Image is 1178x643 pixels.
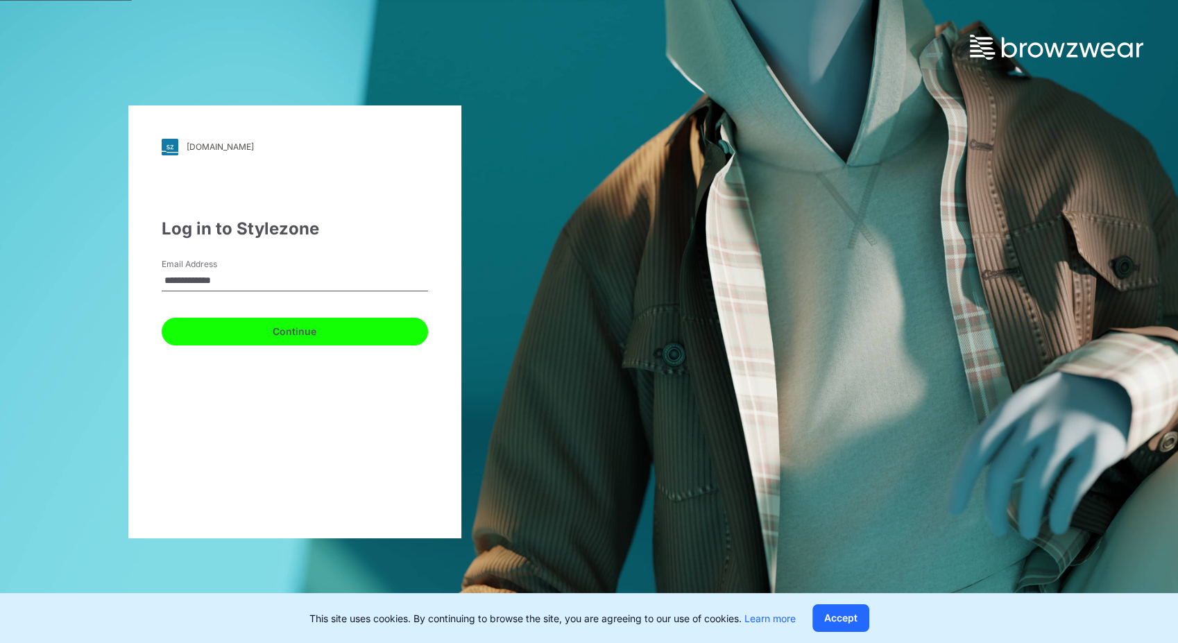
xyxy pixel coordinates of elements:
img: browzwear-logo.73288ffb.svg [970,35,1143,60]
label: Email Address [162,258,259,271]
div: [DOMAIN_NAME] [187,142,254,152]
div: Log in to Stylezone [162,216,428,241]
p: This site uses cookies. By continuing to browse the site, you are agreeing to our use of cookies. [309,611,796,626]
a: [DOMAIN_NAME] [162,139,428,155]
button: Accept [812,604,869,632]
img: svg+xml;base64,PHN2ZyB3aWR0aD0iMjgiIGhlaWdodD0iMjgiIHZpZXdCb3g9IjAgMCAyOCAyOCIgZmlsbD0ibm9uZSIgeG... [162,139,178,155]
a: Learn more [744,612,796,624]
button: Continue [162,318,428,345]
